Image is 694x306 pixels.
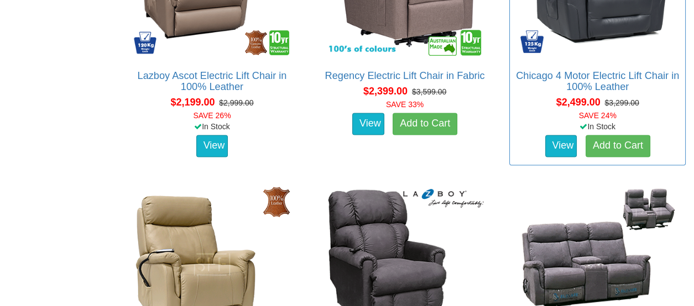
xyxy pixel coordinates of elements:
[122,121,302,132] div: In Stock
[170,97,215,108] span: $2,199.00
[363,86,408,97] span: $2,399.00
[507,121,688,132] div: In Stock
[325,70,485,81] a: Regency Electric Lift Chair in Fabric
[586,135,650,157] a: Add to Cart
[545,135,577,157] a: View
[604,98,639,107] del: $3,299.00
[516,70,679,92] a: Chicago 4 Motor Electric Lift Chair in 100% Leather
[219,98,253,107] del: $2,999.00
[193,111,231,120] font: SAVE 26%
[556,97,601,108] span: $2,499.00
[412,87,446,96] del: $3,599.00
[138,70,287,92] a: Lazboy Ascot Electric Lift Chair in 100% Leather
[579,111,617,120] font: SAVE 24%
[196,135,228,157] a: View
[393,113,457,135] a: Add to Cart
[352,113,384,135] a: View
[386,100,424,109] font: SAVE 33%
